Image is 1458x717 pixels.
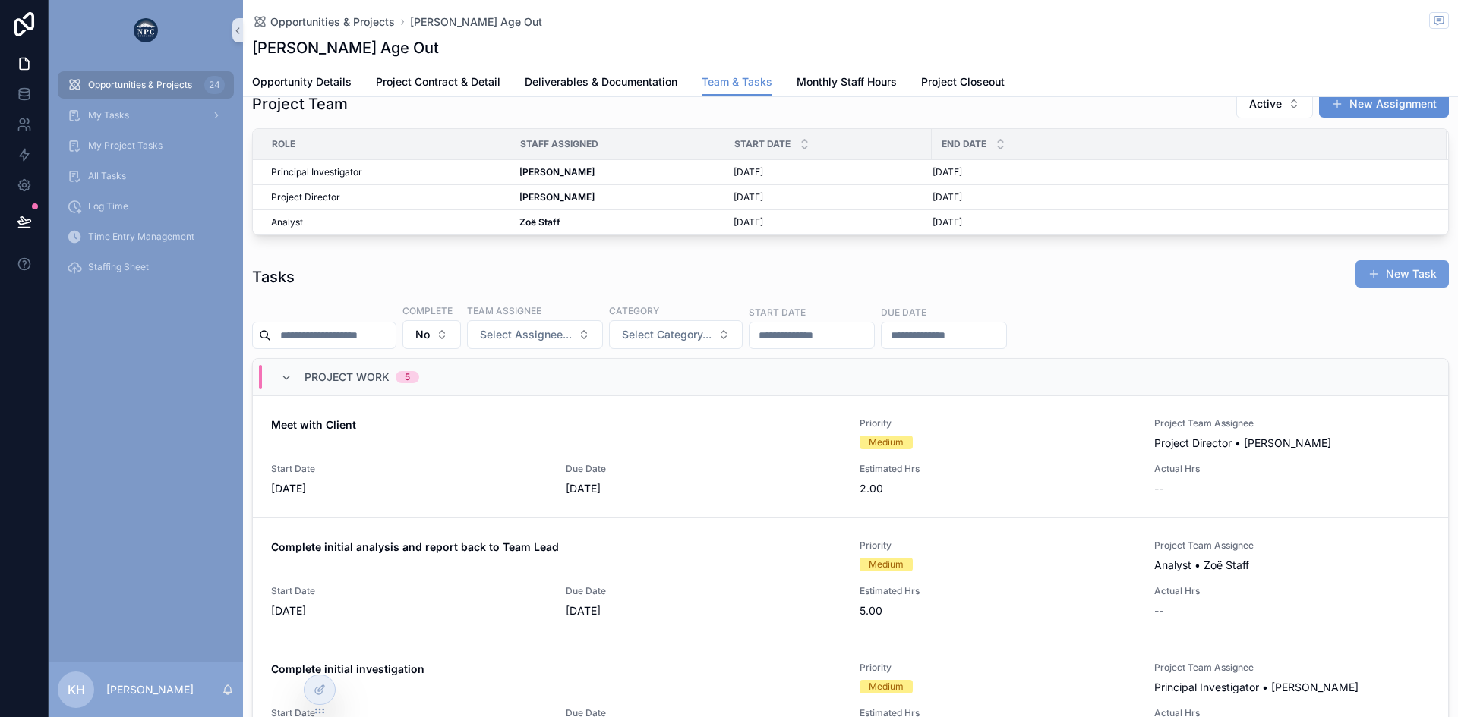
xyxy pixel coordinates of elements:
[566,603,842,618] span: [DATE]
[88,170,126,182] span: All Tasks
[1154,481,1163,496] span: --
[622,327,712,342] span: Select Category...
[519,166,715,178] a: [PERSON_NAME]
[1154,417,1431,429] span: Project Team Assignee
[204,76,225,94] div: 24
[134,18,158,42] img: App logo
[734,166,763,178] span: [DATE]
[734,166,923,178] a: [DATE]
[860,417,1136,429] span: Priority
[252,74,352,90] span: Opportunity Details
[376,68,500,99] a: Project Contract & Detail
[1154,436,1331,451] span: Project Director • [PERSON_NAME]
[58,102,234,129] a: My Tasks
[270,14,395,30] span: Opportunities & Projects
[734,138,791,150] span: Start Date
[734,216,763,228] span: [DATE]
[525,74,677,90] span: Deliverables & Documentation
[702,68,772,97] a: Team & Tasks
[860,539,1136,552] span: Priority
[942,138,986,150] span: End Date
[519,191,715,203] a: [PERSON_NAME]
[933,216,962,228] span: [DATE]
[410,14,542,30] span: [PERSON_NAME] Age Out
[1319,90,1449,118] button: New Assignment
[1249,96,1282,112] span: Active
[376,74,500,90] span: Project Contract & Detail
[271,481,548,496] span: [DATE]
[525,68,677,99] a: Deliverables & Documentation
[860,603,1136,618] span: 5.00
[271,216,501,228] a: Analyst
[252,93,348,115] h1: Project Team
[106,682,194,697] p: [PERSON_NAME]
[88,140,163,152] span: My Project Tasks
[88,231,194,243] span: Time Entry Management
[1355,260,1449,288] button: New Task
[1154,463,1431,475] span: Actual Hrs
[933,166,962,178] span: [DATE]
[271,662,424,675] strong: Complete initial investigation
[519,166,595,178] strong: [PERSON_NAME]
[702,74,772,90] span: Team & Tasks
[609,303,659,317] label: Category
[734,216,923,228] a: [DATE]
[415,327,430,342] span: No
[797,68,897,99] a: Monthly Staff Hours
[749,305,806,319] label: Start Date
[88,79,192,91] span: Opportunities & Projects
[519,216,560,228] strong: Zoë Staff
[1154,680,1359,695] span: Principal Investigator • [PERSON_NAME]
[402,303,453,317] label: Complete
[49,61,243,300] div: scrollable content
[1236,90,1313,118] button: Select Button
[271,540,559,553] strong: Complete initial analysis and report back to Team Lead
[860,463,1136,475] span: Estimated Hrs
[797,74,897,90] span: Monthly Staff Hours
[1154,558,1249,573] span: Analyst • Zoë Staff
[869,436,904,449] div: Medium
[271,603,548,618] span: [DATE]
[609,320,743,349] button: Select Button
[860,481,1136,496] span: 2.00
[881,305,926,319] label: Due Date
[1154,603,1163,618] span: --
[252,266,295,288] h1: Tasks
[519,191,595,203] strong: [PERSON_NAME]
[933,191,1428,203] a: [DATE]
[467,320,603,349] button: Select Button
[88,200,128,212] span: Log Time
[88,261,149,273] span: Staffing Sheet
[519,216,715,228] a: Zoë Staff
[1154,539,1431,552] span: Project Team Assignee
[734,191,763,203] span: [DATE]
[271,418,356,431] strong: Meet with Client
[58,253,234,281] a: Staffing Sheet
[271,191,501,203] a: Project Director
[271,166,501,178] a: Principal Investigator
[933,166,1428,178] a: [DATE]
[305,370,390,385] span: Project Work
[271,191,340,203] span: Project Director
[271,463,548,475] span: Start Date
[869,558,904,571] div: Medium
[88,109,129,121] span: My Tasks
[480,327,572,342] span: Select Assignee...
[467,303,541,317] label: Team Assignee
[566,481,842,496] span: [DATE]
[68,681,85,699] span: KH
[566,463,842,475] span: Due Date
[252,14,395,30] a: Opportunities & Projects
[921,68,1005,99] a: Project Closeout
[58,162,234,190] a: All Tasks
[253,395,1448,517] a: Meet with ClientPriorityMediumProject Team AssigneeProject Director • [PERSON_NAME]Start Date[DAT...
[58,71,234,99] a: Opportunities & Projects24
[405,371,410,383] div: 5
[58,193,234,220] a: Log Time
[869,680,904,693] div: Medium
[734,191,923,203] a: [DATE]
[933,191,962,203] span: [DATE]
[1154,662,1431,674] span: Project Team Assignee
